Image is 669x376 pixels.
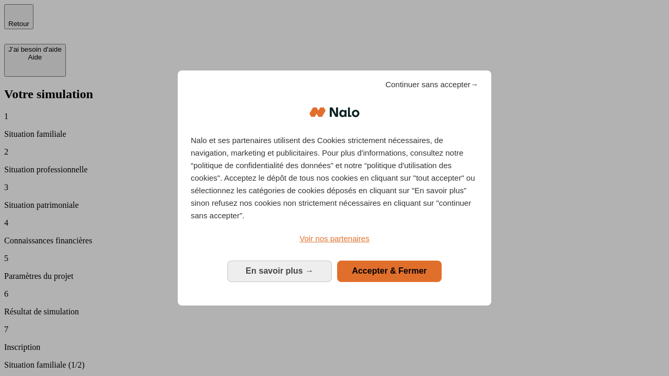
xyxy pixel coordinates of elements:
button: En savoir plus: Configurer vos consentements [227,261,332,281]
p: Nalo et ses partenaires utilisent des Cookies strictement nécessaires, de navigation, marketing e... [191,134,478,222]
span: Accepter & Fermer [352,266,426,275]
a: Voir nos partenaires [191,232,478,245]
span: Continuer sans accepter→ [385,78,478,91]
div: Bienvenue chez Nalo Gestion du consentement [178,70,491,305]
button: Accepter & Fermer: Accepter notre traitement des données et fermer [337,261,442,281]
img: Logo [309,97,360,128]
span: Voir nos partenaires [299,234,369,243]
span: En savoir plus → [246,266,314,275]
